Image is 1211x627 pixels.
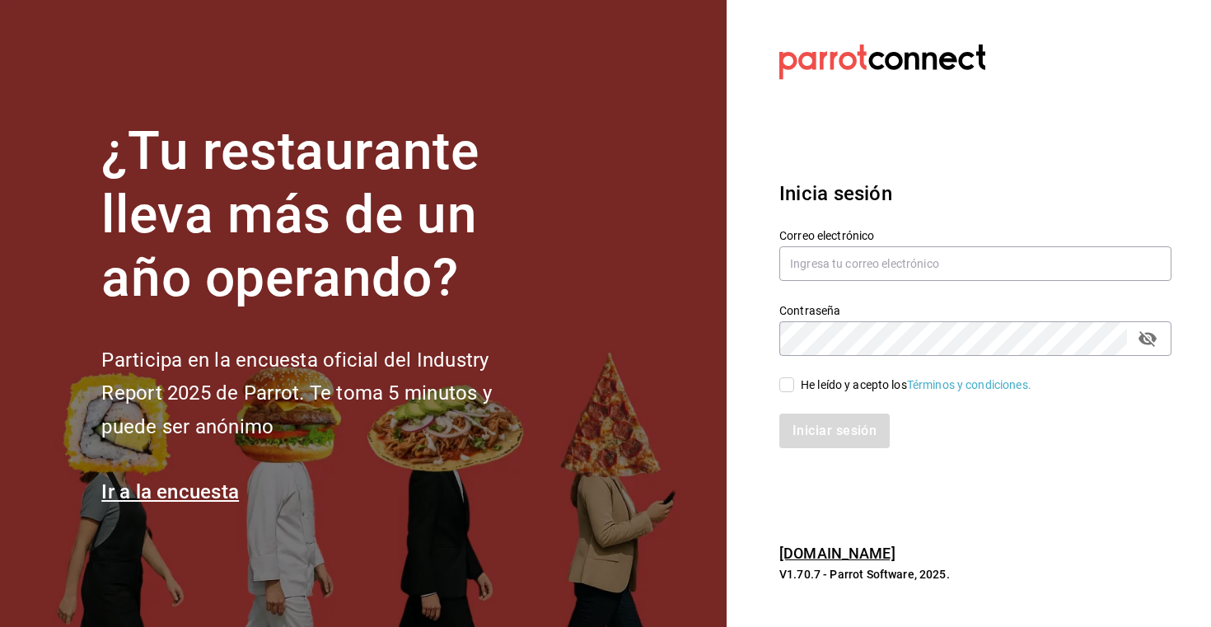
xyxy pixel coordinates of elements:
label: Contraseña [779,305,1171,316]
a: Términos y condiciones. [907,378,1031,391]
h1: ¿Tu restaurante lleva más de un año operando? [101,120,546,310]
input: Ingresa tu correo electrónico [779,246,1171,281]
h3: Inicia sesión [779,179,1171,208]
p: V1.70.7 - Parrot Software, 2025. [779,566,1171,583]
h2: Participa en la encuesta oficial del Industry Report 2025 de Parrot. Te toma 5 minutos y puede se... [101,344,546,444]
label: Correo electrónico [779,230,1171,241]
a: [DOMAIN_NAME] [779,545,895,562]
a: Ir a la encuesta [101,480,239,503]
div: He leído y acepto los [801,377,1031,394]
button: passwordField [1134,325,1162,353]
